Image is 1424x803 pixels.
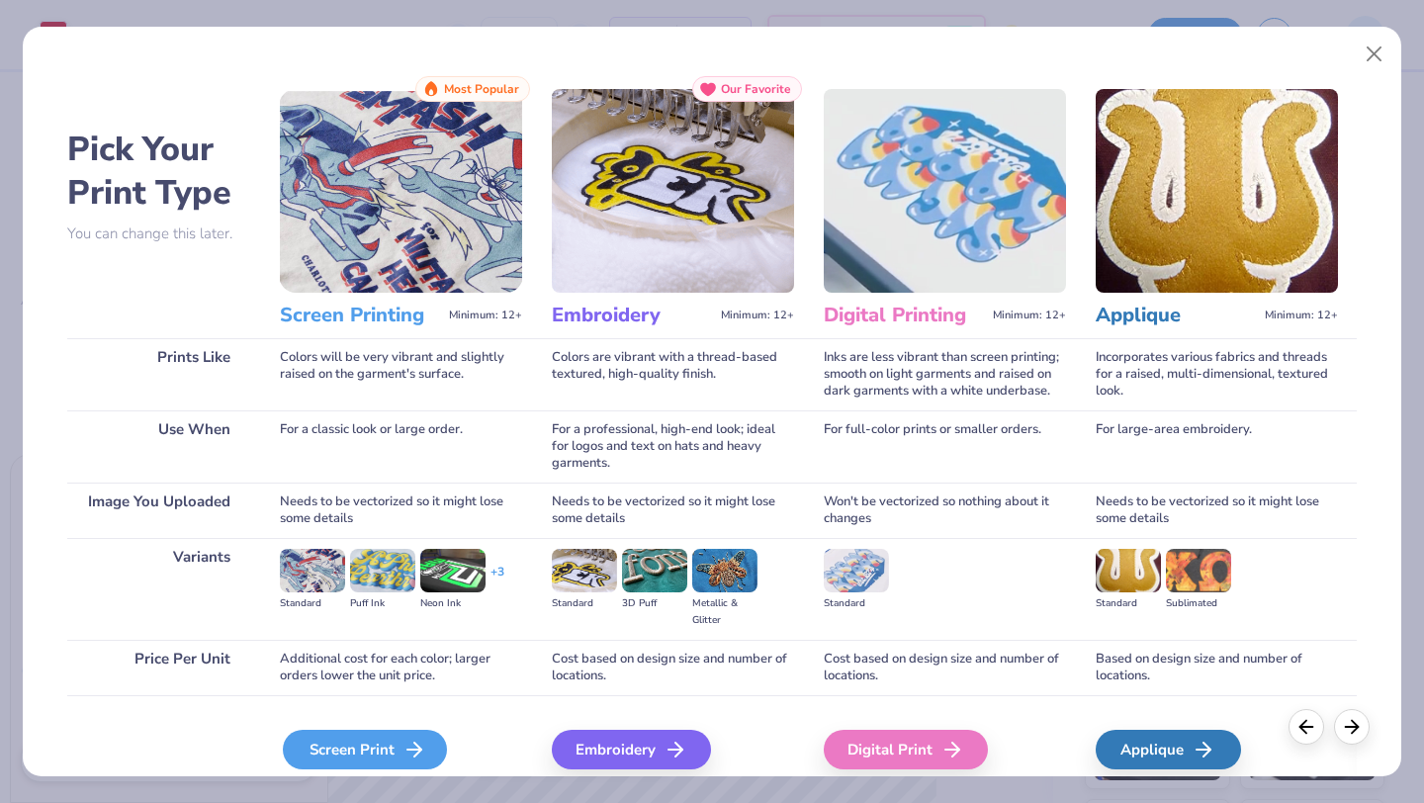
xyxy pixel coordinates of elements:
span: We'll vectorize your image. [280,773,522,790]
img: Standard [280,549,345,592]
div: Additional cost for each color; larger orders lower the unit price. [280,640,522,695]
h3: Screen Printing [280,303,441,328]
div: Puff Ink [350,595,415,612]
div: Based on design size and number of locations. [1096,640,1338,695]
div: Cost based on design size and number of locations. [824,640,1066,695]
img: 3D Puff [622,549,687,592]
div: Image You Uploaded [67,483,250,538]
img: Screen Printing [280,89,522,293]
div: Inks are less vibrant than screen printing; smooth on light garments and raised on dark garments ... [824,338,1066,410]
div: Won't be vectorized so nothing about it changes [824,483,1066,538]
div: Sublimated [1166,595,1231,612]
button: Close [1356,36,1393,73]
h3: Embroidery [552,303,713,328]
div: Colors will be very vibrant and slightly raised on the garment's surface. [280,338,522,410]
div: Incorporates various fabrics and threads for a raised, multi-dimensional, textured look. [1096,338,1338,410]
span: We'll vectorize your image. [1096,773,1338,790]
h3: Applique [1096,303,1257,328]
div: For full-color prints or smaller orders. [824,410,1066,483]
div: Variants [67,538,250,640]
h3: Digital Printing [824,303,985,328]
div: Digital Print [824,730,988,769]
div: For a classic look or large order. [280,410,522,483]
img: Sublimated [1166,549,1231,592]
span: Minimum: 12+ [993,309,1066,322]
span: Minimum: 12+ [1265,309,1338,322]
div: Prints Like [67,338,250,410]
div: Colors are vibrant with a thread-based textured, high-quality finish. [552,338,794,410]
img: Digital Printing [824,89,1066,293]
div: Screen Print [283,730,447,769]
img: Standard [1096,549,1161,592]
span: Our Favorite [721,82,791,96]
img: Applique [1096,89,1338,293]
div: Embroidery [552,730,711,769]
p: You can change this later. [67,225,250,242]
div: Cost based on design size and number of locations. [552,640,794,695]
div: Needs to be vectorized so it might lose some details [552,483,794,538]
div: Needs to be vectorized so it might lose some details [280,483,522,538]
div: Use When [67,410,250,483]
div: Price Per Unit [67,640,250,695]
div: 3D Puff [622,595,687,612]
span: Minimum: 12+ [721,309,794,322]
img: Standard [552,549,617,592]
img: Metallic & Glitter [692,549,757,592]
span: Most Popular [444,82,519,96]
div: Standard [280,595,345,612]
img: Puff Ink [350,549,415,592]
div: Standard [1096,595,1161,612]
div: Neon Ink [420,595,486,612]
div: Standard [824,595,889,612]
span: Minimum: 12+ [449,309,522,322]
img: Embroidery [552,89,794,293]
div: Needs to be vectorized so it might lose some details [1096,483,1338,538]
div: Standard [552,595,617,612]
img: Neon Ink [420,549,486,592]
div: Applique [1096,730,1241,769]
div: For large-area embroidery. [1096,410,1338,483]
h2: Pick Your Print Type [67,128,250,215]
div: Metallic & Glitter [692,595,757,629]
div: + 3 [490,564,504,597]
div: For a professional, high-end look; ideal for logos and text on hats and heavy garments. [552,410,794,483]
img: Standard [824,549,889,592]
span: We'll vectorize your image. [552,773,794,790]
